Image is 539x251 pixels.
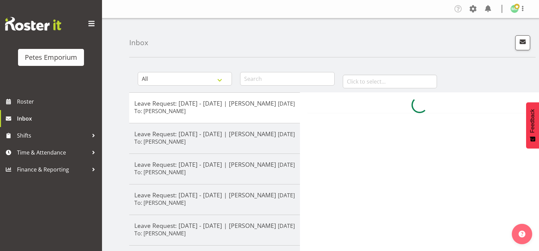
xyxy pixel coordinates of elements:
[529,109,536,133] span: Feedback
[134,169,186,176] h6: To: [PERSON_NAME]
[343,75,437,88] input: Click to select...
[134,108,186,114] h6: To: [PERSON_NAME]
[5,17,61,31] img: Rosterit website logo
[526,102,539,148] button: Feedback - Show survey
[134,230,186,237] h6: To: [PERSON_NAME]
[17,113,99,124] span: Inbox
[134,100,295,107] h5: Leave Request: [DATE] - [DATE] | [PERSON_NAME]
[278,100,295,108] p: [DATE]
[240,72,334,86] input: Search
[17,96,99,107] span: Roster
[278,191,295,199] p: [DATE]
[134,161,295,168] h5: Leave Request: [DATE] - [DATE] | [PERSON_NAME]
[134,222,295,229] h5: Leave Request: [DATE] - [DATE] | [PERSON_NAME]
[17,147,88,158] span: Time & Attendance
[519,231,525,237] img: help-xxl-2.png
[278,161,295,169] p: [DATE]
[17,164,88,175] span: Finance & Reporting
[278,130,295,138] p: [DATE]
[25,52,77,62] div: Petes Emporium
[134,199,186,206] h6: To: [PERSON_NAME]
[510,5,519,13] img: melanie-richardson713.jpg
[134,138,186,145] h6: To: [PERSON_NAME]
[129,39,148,47] h4: Inbox
[278,222,295,230] p: [DATE]
[134,130,295,138] h5: Leave Request: [DATE] - [DATE] | [PERSON_NAME]
[134,191,295,199] h5: Leave Request: [DATE] - [DATE] | [PERSON_NAME]
[17,130,88,141] span: Shifts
